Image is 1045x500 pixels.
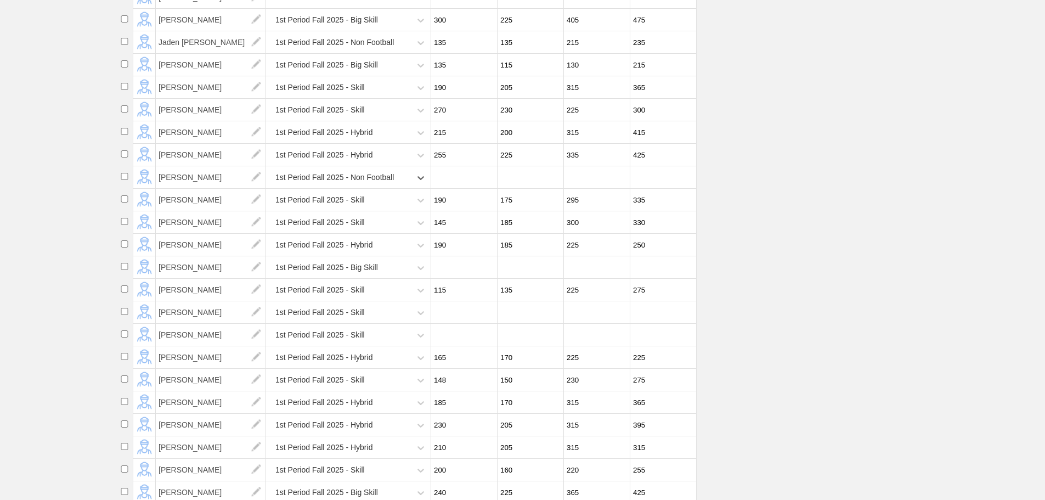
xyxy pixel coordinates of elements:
[156,436,266,458] span: [PERSON_NAME]
[156,121,266,143] span: [PERSON_NAME]
[156,256,266,278] span: [PERSON_NAME]
[156,262,266,272] a: [PERSON_NAME]
[275,325,365,345] div: 1st Period Fall 2025 - Skill
[156,352,266,362] a: [PERSON_NAME]
[156,150,266,159] a: [PERSON_NAME]
[275,392,372,413] div: 1st Period Fall 2025 - Hybrid
[156,301,266,323] span: [PERSON_NAME]
[156,442,266,452] a: [PERSON_NAME]
[156,234,266,256] span: [PERSON_NAME]
[156,189,266,211] span: [PERSON_NAME]
[245,166,267,188] img: edit.png
[245,9,267,31] img: edit.png
[245,121,267,143] img: edit.png
[156,369,266,391] span: [PERSON_NAME]
[275,235,372,255] div: 1st Period Fall 2025 - Hybrid
[156,285,266,294] a: [PERSON_NAME]
[275,460,365,480] div: 1st Period Fall 2025 - Skill
[156,127,266,137] a: [PERSON_NAME]
[156,76,266,98] span: [PERSON_NAME]
[156,144,266,166] span: [PERSON_NAME]
[156,459,266,481] span: [PERSON_NAME]
[156,211,266,233] span: [PERSON_NAME]
[156,240,266,249] a: [PERSON_NAME]
[275,122,372,143] div: 1st Period Fall 2025 - Hybrid
[275,280,365,300] div: 1st Period Fall 2025 - Skill
[275,347,372,368] div: 1st Period Fall 2025 - Hybrid
[275,257,378,278] div: 1st Period Fall 2025 - Big Skill
[245,99,267,121] img: edit.png
[275,145,372,165] div: 1st Period Fall 2025 - Hybrid
[156,166,266,188] span: [PERSON_NAME]
[156,346,266,368] span: [PERSON_NAME]
[156,217,266,227] a: [PERSON_NAME]
[156,172,266,182] a: [PERSON_NAME]
[156,9,266,31] span: [PERSON_NAME]
[275,212,365,233] div: 1st Period Fall 2025 - Skill
[245,31,267,53] img: edit.png
[848,373,1045,500] iframe: Chat Widget
[245,369,267,391] img: edit.png
[156,397,266,407] a: [PERSON_NAME]
[156,195,266,204] a: [PERSON_NAME]
[156,307,266,317] a: [PERSON_NAME]
[156,99,266,121] span: [PERSON_NAME]
[156,375,266,384] a: [PERSON_NAME]
[275,190,365,210] div: 1st Period Fall 2025 - Skill
[156,82,266,92] a: [PERSON_NAME]
[245,459,267,481] img: edit.png
[245,189,267,211] img: edit.png
[245,391,267,413] img: edit.png
[275,55,378,75] div: 1st Period Fall 2025 - Big Skill
[245,76,267,98] img: edit.png
[245,211,267,233] img: edit.png
[275,10,378,30] div: 1st Period Fall 2025 - Big Skill
[275,167,394,188] div: 1st Period Fall 2025 - Non Football
[245,301,267,323] img: edit.png
[156,31,266,53] span: Jaden [PERSON_NAME]
[156,37,266,47] a: Jaden [PERSON_NAME]
[156,15,266,24] a: [PERSON_NAME]
[245,436,267,458] img: edit.png
[245,144,267,166] img: edit.png
[245,234,267,256] img: edit.png
[156,54,266,76] span: [PERSON_NAME]
[245,414,267,436] img: edit.png
[275,32,394,53] div: 1st Period Fall 2025 - Non Football
[275,415,372,435] div: 1st Period Fall 2025 - Hybrid
[156,105,266,114] a: [PERSON_NAME]
[275,77,365,98] div: 1st Period Fall 2025 - Skill
[156,324,266,346] span: [PERSON_NAME]
[275,302,365,323] div: 1st Period Fall 2025 - Skill
[156,487,266,497] a: [PERSON_NAME]
[156,465,266,474] a: [PERSON_NAME]
[245,256,267,278] img: edit.png
[156,414,266,436] span: [PERSON_NAME]
[156,420,266,429] a: [PERSON_NAME]
[245,324,267,346] img: edit.png
[275,100,365,120] div: 1st Period Fall 2025 - Skill
[245,54,267,76] img: edit.png
[245,346,267,368] img: edit.png
[156,279,266,301] span: [PERSON_NAME]
[156,391,266,413] span: [PERSON_NAME]
[275,370,365,390] div: 1st Period Fall 2025 - Skill
[156,60,266,69] a: [PERSON_NAME]
[275,437,372,458] div: 1st Period Fall 2025 - Hybrid
[156,330,266,339] a: [PERSON_NAME]
[245,279,267,301] img: edit.png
